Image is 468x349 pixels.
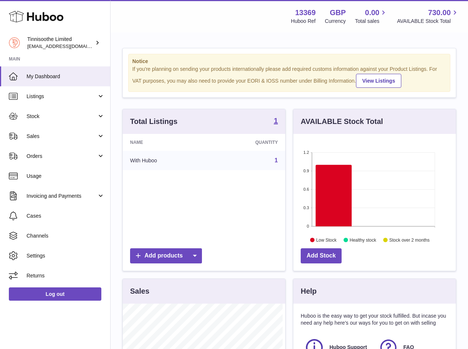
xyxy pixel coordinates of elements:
[27,113,97,120] span: Stock
[27,36,94,50] div: Tinnisoothe Limited
[316,237,337,242] text: Low Stock
[209,134,285,151] th: Quantity
[9,37,20,48] img: team@tinnisoothe.com
[9,287,101,301] a: Log out
[132,66,446,88] div: If you're planning on sending your products internationally please add required customs informati...
[132,58,446,65] strong: Notice
[303,205,309,210] text: 0.3
[274,117,278,126] a: 1
[303,150,309,155] text: 1.2
[350,237,377,242] text: Healthy stock
[301,248,342,263] a: Add Stock
[27,193,97,200] span: Invoicing and Payments
[291,18,316,25] div: Huboo Ref
[123,151,209,170] td: With Huboo
[301,312,448,326] p: Huboo is the easy way to get your stock fulfilled. But incase you need any help here's our ways f...
[301,117,383,127] h3: AVAILABLE Stock Total
[307,224,309,228] text: 0
[274,117,278,124] strong: 1
[365,8,380,18] span: 0.00
[27,73,105,80] span: My Dashboard
[303,169,309,173] text: 0.9
[130,286,149,296] h3: Sales
[27,173,105,180] span: Usage
[303,187,309,191] text: 0.6
[27,212,105,220] span: Cases
[27,133,97,140] span: Sales
[27,43,108,49] span: [EMAIL_ADDRESS][DOMAIN_NAME]
[130,117,178,127] h3: Total Listings
[325,18,346,25] div: Currency
[295,8,316,18] strong: 13369
[355,8,388,25] a: 0.00 Total sales
[130,248,202,263] a: Add products
[123,134,209,151] th: Name
[27,232,105,239] span: Channels
[275,157,278,163] a: 1
[356,74,401,88] a: View Listings
[27,153,97,160] span: Orders
[27,252,105,259] span: Settings
[27,93,97,100] span: Listings
[27,272,105,279] span: Returns
[301,286,317,296] h3: Help
[397,18,459,25] span: AVAILABLE Stock Total
[389,237,429,242] text: Stock over 2 months
[330,8,346,18] strong: GBP
[428,8,451,18] span: 730.00
[397,8,459,25] a: 730.00 AVAILABLE Stock Total
[355,18,388,25] span: Total sales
